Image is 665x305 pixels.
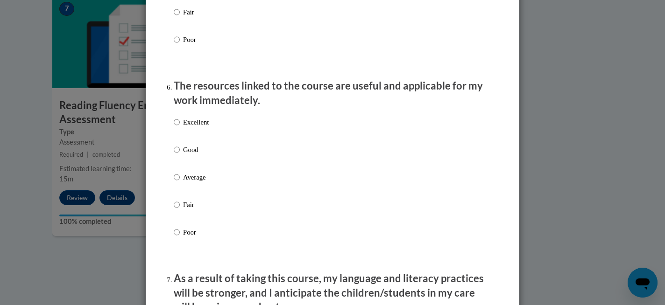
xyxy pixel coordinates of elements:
p: Fair [183,200,209,210]
p: Average [183,172,209,182]
input: Average [174,172,180,182]
input: Good [174,145,180,155]
p: Good [183,145,209,155]
p: Excellent [183,117,209,127]
input: Fair [174,7,180,17]
input: Poor [174,35,180,45]
p: The resources linked to the course are useful and applicable for my work immediately. [174,79,491,108]
input: Fair [174,200,180,210]
input: Poor [174,227,180,237]
p: Poor [183,227,209,237]
p: Fair [183,7,209,17]
p: Poor [183,35,209,45]
input: Excellent [174,117,180,127]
